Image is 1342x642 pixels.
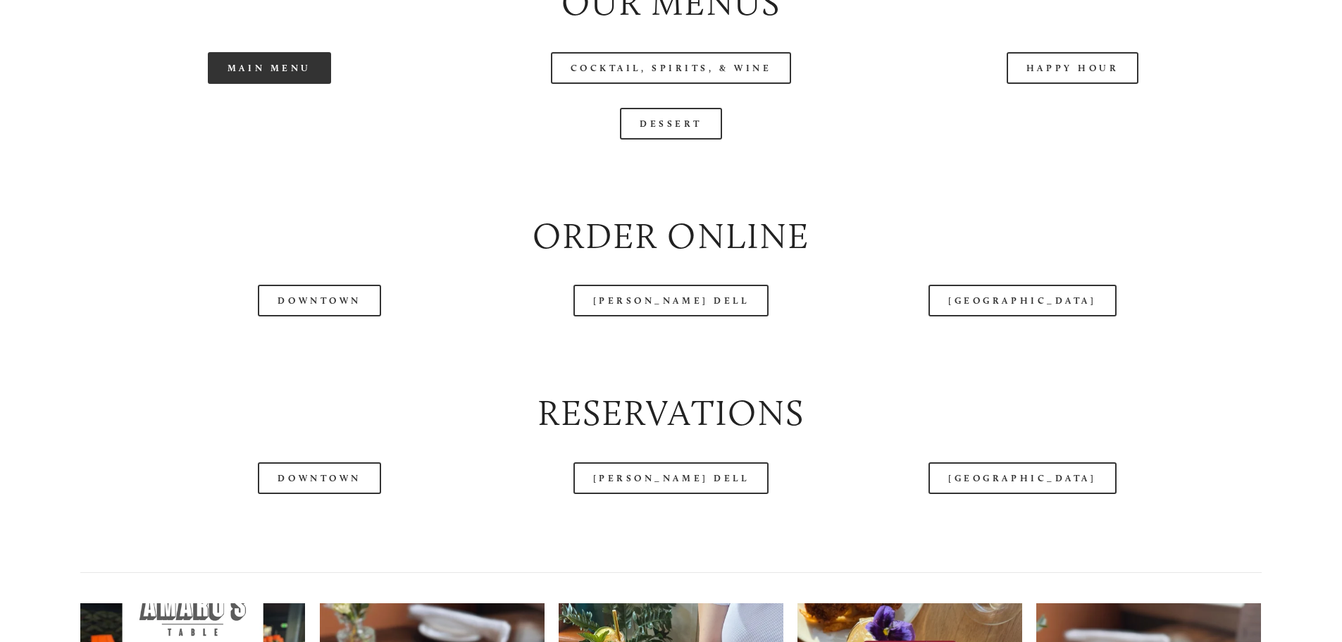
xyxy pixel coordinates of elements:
a: Dessert [620,108,722,140]
h2: Order Online [80,211,1261,261]
a: [PERSON_NAME] Dell [573,285,769,316]
a: [PERSON_NAME] Dell [573,462,769,494]
a: Downtown [258,462,380,494]
a: Downtown [258,285,380,316]
a: [GEOGRAPHIC_DATA] [928,462,1116,494]
h2: Reservations [80,388,1261,438]
a: [GEOGRAPHIC_DATA] [928,285,1116,316]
